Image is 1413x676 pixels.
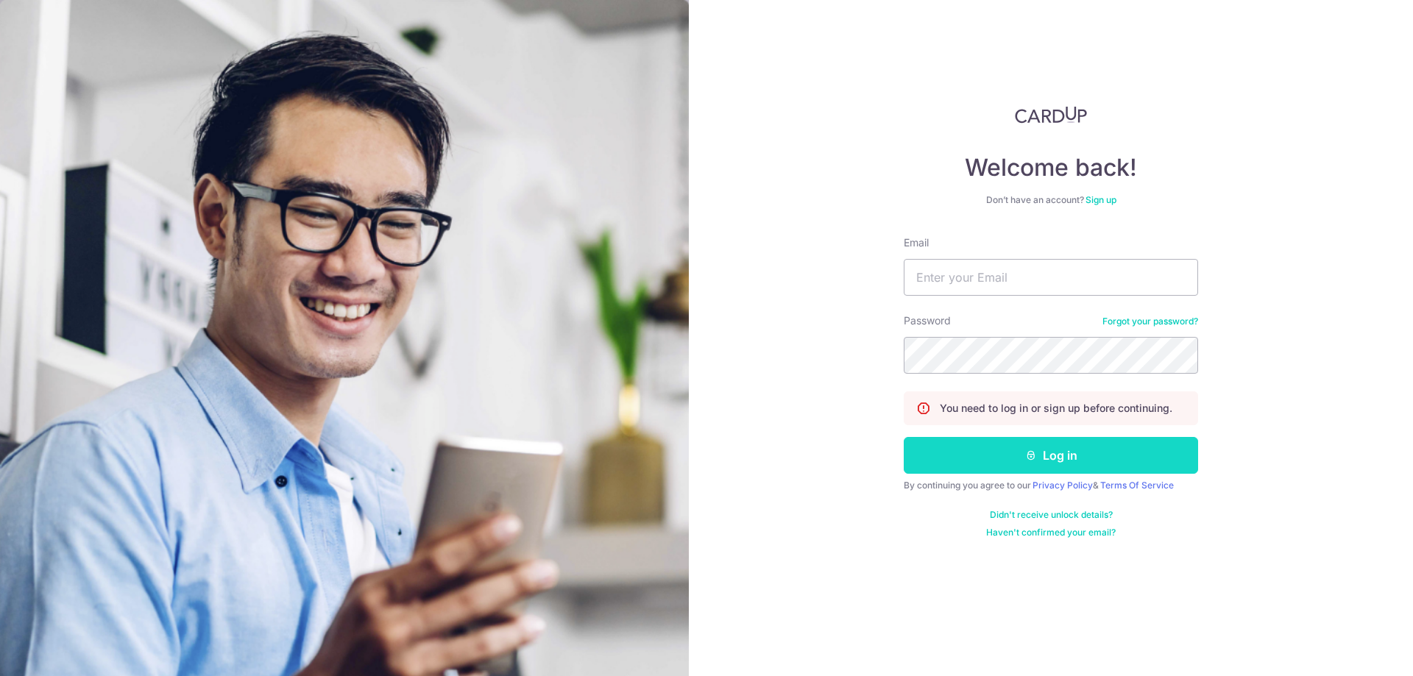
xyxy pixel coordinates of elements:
img: CardUp Logo [1015,106,1087,124]
a: Privacy Policy [1033,480,1093,491]
button: Log in [904,437,1198,474]
div: Don’t have an account? [904,194,1198,206]
div: By continuing you agree to our & [904,480,1198,491]
a: Sign up [1086,194,1116,205]
input: Enter your Email [904,259,1198,296]
a: Didn't receive unlock details? [990,509,1113,521]
label: Email [904,235,929,250]
a: Terms Of Service [1100,480,1174,491]
h4: Welcome back! [904,153,1198,182]
a: Haven't confirmed your email? [986,527,1116,538]
label: Password [904,313,951,328]
p: You need to log in or sign up before continuing. [940,401,1172,416]
a: Forgot your password? [1102,316,1198,327]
